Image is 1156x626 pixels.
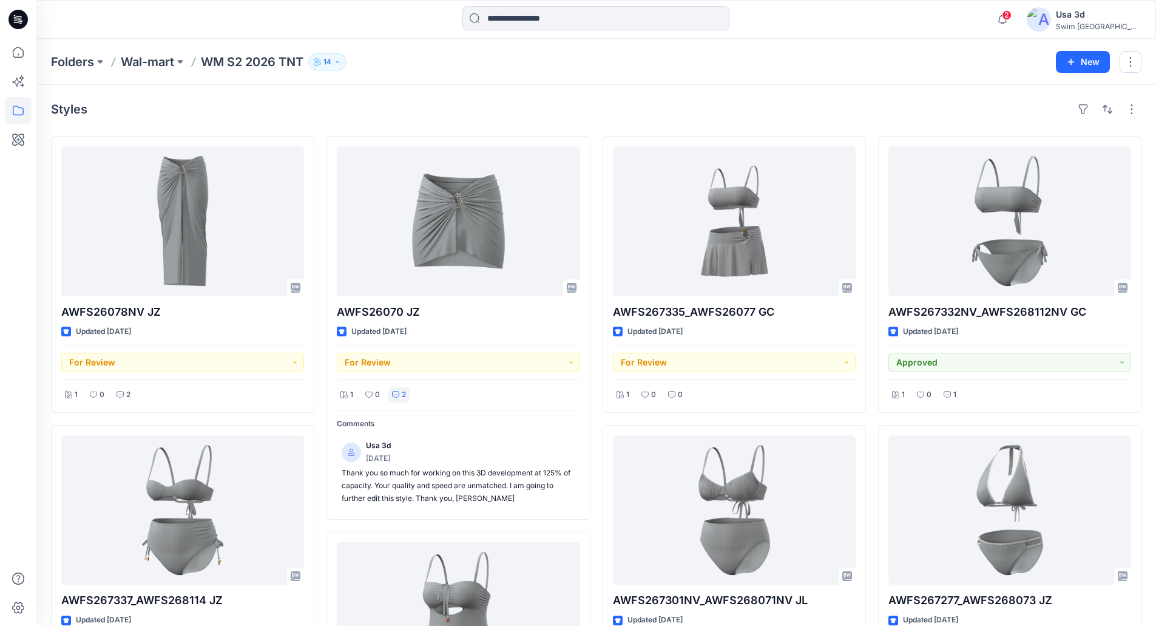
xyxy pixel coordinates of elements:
p: Updated [DATE] [351,325,407,338]
a: AWFS26070 JZ [337,146,580,296]
p: 1 [626,389,629,401]
a: AWFS267335_AWFS26077 GC [613,146,856,296]
p: Updated [DATE] [903,325,958,338]
p: [DATE] [366,452,391,465]
p: 0 [651,389,656,401]
p: AWFS267335_AWFS26077 GC [613,304,856,321]
p: Thank you so much for working on this 3D development at 125% of capacity. Your quality and speed ... [342,467,575,505]
p: 2 [126,389,130,401]
p: 1 [902,389,905,401]
p: 1 [953,389,956,401]
svg: avatar [348,449,355,456]
p: 0 [100,389,104,401]
p: 0 [927,389,931,401]
p: 2 [402,389,406,401]
a: AWFS267337_AWFS268114 JZ [61,435,304,585]
p: AWFS26070 JZ [337,304,580,321]
p: Updated [DATE] [76,325,131,338]
a: Usa 3d[DATE]Thank you so much for working on this 3D development at 125% of capacity. Your qualit... [337,435,580,509]
p: AWFS267332NV_AWFS268112NV GC [888,304,1131,321]
p: 1 [350,389,353,401]
button: New [1056,51,1110,73]
button: 14 [308,53,346,70]
p: AWFS267301NV_AWFS268071NV JL [613,592,856,609]
p: WM S2 2026 TNT [201,53,303,70]
p: 1 [75,389,78,401]
p: AWFS267337_AWFS268114 JZ [61,592,304,609]
span: 2 [1002,10,1012,20]
p: 0 [678,389,683,401]
a: AWFS267301NV_AWFS268071NV JL [613,435,856,585]
h4: Styles [51,102,87,117]
p: Usa 3d [366,440,391,452]
a: Wal-mart [121,53,174,70]
a: AWFS267332NV_AWFS268112NV GC [888,146,1131,296]
p: AWFS267277_AWFS268073 JZ [888,592,1131,609]
a: AWFS26078NV JZ [61,146,304,296]
a: AWFS267277_AWFS268073 JZ [888,435,1131,585]
div: Swim [GEOGRAPHIC_DATA] [1056,22,1141,31]
p: 14 [323,55,331,69]
p: Comments [337,418,580,430]
p: AWFS26078NV JZ [61,304,304,321]
p: 0 [375,389,380,401]
p: Updated [DATE] [627,325,683,338]
div: Usa 3d [1056,7,1141,22]
img: avatar [1027,7,1051,32]
a: Folders [51,53,94,70]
